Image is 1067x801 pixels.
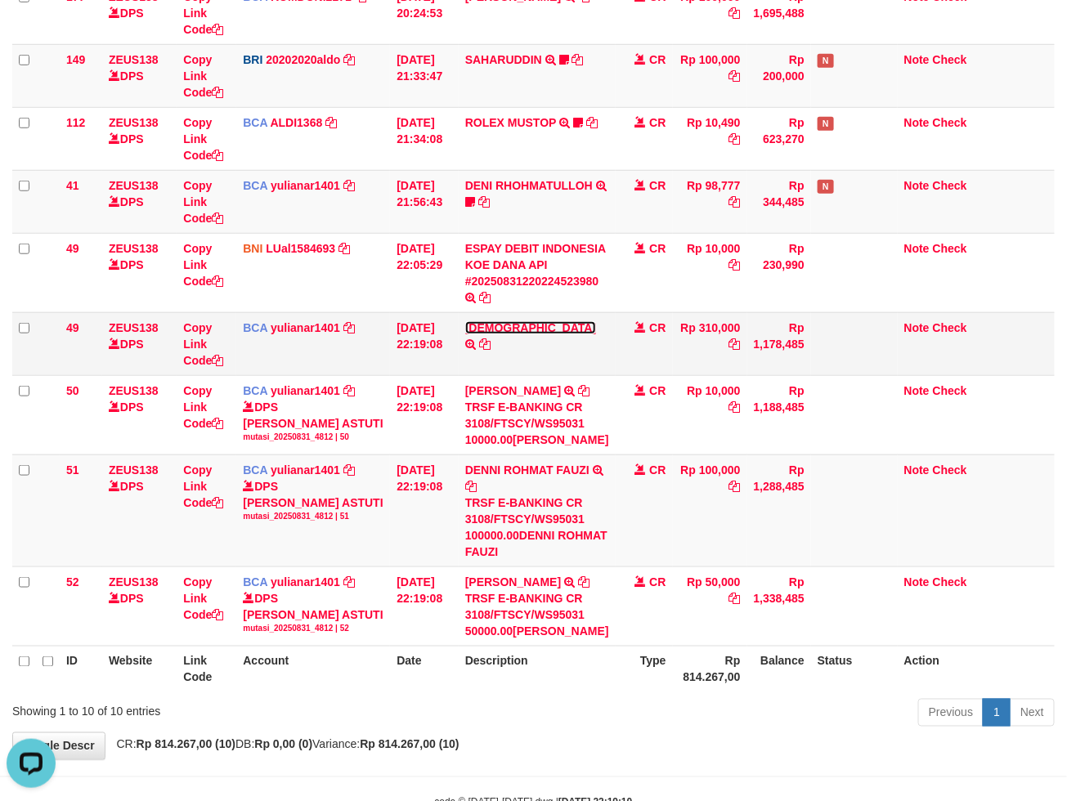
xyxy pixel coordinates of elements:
[66,242,79,255] span: 49
[933,179,967,192] a: Check
[673,107,747,170] td: Rp 10,490
[649,116,666,129] span: CR
[183,179,223,225] a: Copy Link Code
[243,478,383,522] div: DPS [PERSON_NAME] ASTUTI
[102,44,177,107] td: DPS
[137,738,235,751] strong: Rp 814.267,00 (10)
[183,463,223,509] a: Copy Link Code
[459,646,616,692] th: Description
[66,53,85,66] span: 149
[66,321,79,334] span: 49
[904,384,930,397] a: Note
[243,179,267,192] span: BCA
[243,432,383,443] div: mutasi_20250831_4812 | 50
[933,116,967,129] a: Check
[343,179,355,192] a: Copy yulianar1401 to clipboard
[109,116,159,129] a: ZEUS138
[243,590,383,634] div: DPS [PERSON_NAME] ASTUTI
[904,179,930,192] a: Note
[183,53,223,99] a: Copy Link Code
[465,480,477,493] a: Copy DENNI ROHMAT FAUZI to clipboard
[747,44,811,107] td: Rp 200,000
[465,399,609,448] div: TRSF E-BANKING CR 3108/FTSCY/WS95031 10000.00[PERSON_NAME]
[729,258,741,271] a: Copy Rp 10,000 to clipboard
[1010,699,1055,727] a: Next
[747,375,811,454] td: Rp 1,188,485
[102,646,177,692] th: Website
[271,116,323,129] a: ALDI1368
[243,384,267,397] span: BCA
[933,53,967,66] a: Check
[649,575,666,588] span: CR
[390,233,459,312] td: [DATE] 22:05:29
[243,116,267,129] span: BCA
[465,53,542,66] a: SAHARUDDIN
[390,170,459,233] td: [DATE] 21:56:43
[60,646,102,692] th: ID
[243,575,267,588] span: BCA
[616,646,673,692] th: Type
[266,53,340,66] a: 20202020aldo
[243,242,262,255] span: BNI
[479,338,491,351] a: Copy BUDIYANA to clipboard
[465,179,593,192] a: DENI RHOHMATULLOH
[578,575,590,588] a: Copy ABDUL HAMID to clipboard
[360,738,459,751] strong: Rp 814.267,00 (10)
[109,463,159,477] a: ZEUS138
[904,242,930,255] a: Note
[479,291,491,304] a: Copy ESPAY DEBIT INDONESIA KOE DANA API #20250831220224523980 to clipboard
[102,233,177,312] td: DPS
[390,312,459,375] td: [DATE] 22:19:08
[109,738,460,751] span: CR: DB: Variance:
[729,480,741,493] a: Copy Rp 100,000 to clipboard
[729,7,741,20] a: Copy Rp 100,000 to clipboard
[338,242,350,255] a: Copy LUal1584693 to clipboard
[465,242,606,288] a: ESPAY DEBIT INDONESIA KOE DANA API #20250831220224523980
[818,117,834,131] span: Has Note
[729,338,741,351] a: Copy Rp 310,000 to clipboard
[673,44,747,107] td: Rp 100,000
[266,242,335,255] a: LUal1584693
[243,399,383,443] div: DPS [PERSON_NAME] ASTUTI
[729,132,741,145] a: Copy Rp 10,490 to clipboard
[7,7,56,56] button: Open LiveChat chat widget
[343,53,355,66] a: Copy 20202020aldo to clipboard
[933,384,967,397] a: Check
[673,566,747,646] td: Rp 50,000
[649,463,666,477] span: CR
[183,384,223,430] a: Copy Link Code
[390,375,459,454] td: [DATE] 22:19:08
[465,463,590,477] a: DENNI ROHMAT FAUZI
[729,400,741,414] a: Copy Rp 10,000 to clipboard
[343,463,355,477] a: Copy yulianar1401 to clipboard
[109,242,159,255] a: ZEUS138
[271,321,340,334] a: yulianar1401
[66,384,79,397] span: 50
[729,195,741,208] a: Copy Rp 98,777 to clipboard
[243,321,267,334] span: BCA
[343,575,355,588] a: Copy yulianar1401 to clipboard
[271,575,340,588] a: yulianar1401
[673,233,747,312] td: Rp 10,000
[66,463,79,477] span: 51
[729,592,741,605] a: Copy Rp 50,000 to clipboard
[465,116,557,129] a: ROLEX MUSTOP
[109,179,159,192] a: ZEUS138
[478,195,490,208] a: Copy DENI RHOHMATULLOH to clipboard
[12,697,433,720] div: Showing 1 to 10 of 10 entries
[109,321,159,334] a: ZEUS138
[183,116,223,162] a: Copy Link Code
[102,170,177,233] td: DPS
[465,494,609,560] div: TRSF E-BANKING CR 3108/FTSCY/WS95031 100000.00DENNI ROHMAT FAUZI
[66,575,79,588] span: 52
[465,575,561,588] a: [PERSON_NAME]
[649,242,666,255] span: CR
[572,53,584,66] a: Copy SAHARUDDIN to clipboard
[649,179,666,192] span: CR
[102,454,177,566] td: DPS
[811,646,898,692] th: Status
[66,116,85,129] span: 112
[236,646,390,692] th: Account
[390,646,459,692] th: Date
[271,384,340,397] a: yulianar1401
